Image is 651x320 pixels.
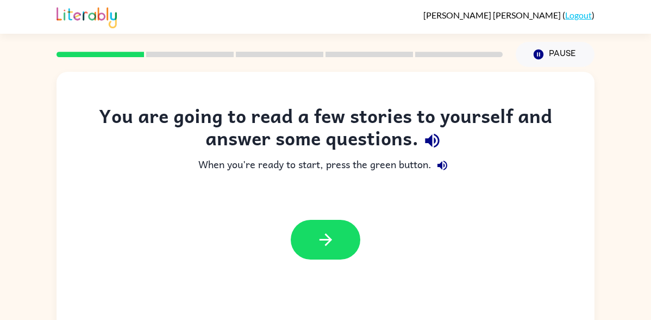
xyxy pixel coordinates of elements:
[423,10,594,20] div: ( )
[565,10,592,20] a: Logout
[57,4,117,28] img: Literably
[516,42,594,67] button: Pause
[78,104,573,155] div: You are going to read a few stories to yourself and answer some questions.
[423,10,562,20] span: [PERSON_NAME] [PERSON_NAME]
[78,155,573,176] div: When you're ready to start, press the green button.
